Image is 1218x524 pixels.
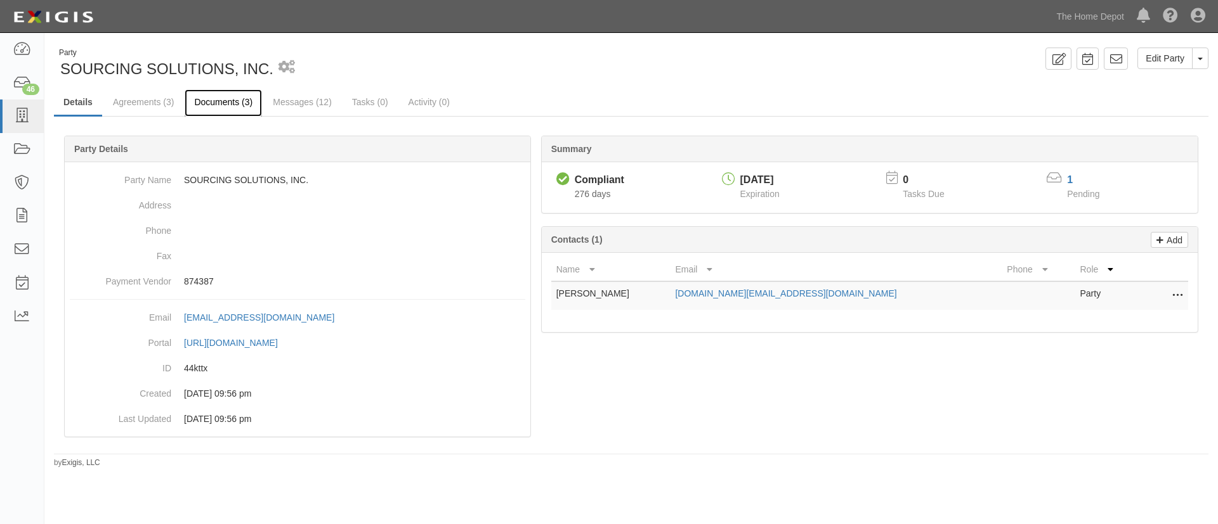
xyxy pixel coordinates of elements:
a: Messages (12) [263,89,341,115]
dt: Phone [70,218,171,237]
dd: 44kttx [70,355,525,381]
dt: Party Name [70,167,171,186]
a: Agreements (3) [103,89,183,115]
td: [PERSON_NAME] [551,281,671,310]
span: Tasks Due [903,189,944,199]
a: [URL][DOMAIN_NAME] [184,338,292,348]
dd: SOURCING SOLUTIONS, INC. [70,167,525,193]
p: 0 [903,173,960,188]
p: 874387 [184,275,525,288]
b: Party Details [74,144,128,154]
a: Add [1151,232,1188,248]
div: 46 [22,84,39,95]
div: [DATE] [740,173,780,188]
b: Summary [551,144,592,154]
span: SOURCING SOLUTIONS, INC. [60,60,273,77]
dt: Email [70,305,171,324]
span: Since 01/03/2025 [575,189,611,199]
i: 1 scheduled workflow [278,61,295,74]
dd: 02/09/2023 09:56 pm [70,406,525,431]
p: Add [1163,233,1182,247]
a: [EMAIL_ADDRESS][DOMAIN_NAME] [184,312,348,323]
div: SOURCING SOLUTIONS, INC. [54,48,622,80]
b: Contacts (1) [551,234,603,245]
dt: Payment Vendor [70,269,171,288]
a: Tasks (0) [343,89,398,115]
span: Expiration [740,189,780,199]
div: Compliant [575,173,624,188]
dt: Last Updated [70,406,171,425]
dt: Created [70,381,171,400]
th: Email [670,258,1002,281]
small: by [54,457,100,468]
dt: ID [70,355,171,374]
div: [EMAIL_ADDRESS][DOMAIN_NAME] [184,311,334,324]
div: Party [59,48,273,58]
i: Compliant [556,173,570,186]
a: Activity (0) [399,89,459,115]
img: logo-5460c22ac91f19d4615b14bd174203de0afe785f0fc80cf4dbbc73dc1793850b.png [10,6,97,29]
a: Edit Party [1137,48,1193,69]
i: Help Center - Complianz [1163,9,1178,24]
th: Role [1075,258,1138,281]
dt: Fax [70,243,171,262]
dt: Address [70,193,171,212]
a: Documents (3) [185,89,262,117]
a: Exigis, LLC [62,458,100,467]
a: 1 [1067,174,1073,185]
a: [DOMAIN_NAME][EMAIL_ADDRESS][DOMAIN_NAME] [675,288,896,298]
a: Details [54,89,102,117]
th: Phone [1002,258,1075,281]
span: Pending [1067,189,1099,199]
td: Party [1075,281,1138,310]
th: Name [551,258,671,281]
dt: Portal [70,330,171,349]
a: The Home Depot [1050,4,1130,29]
dd: 02/09/2023 09:56 pm [70,381,525,406]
